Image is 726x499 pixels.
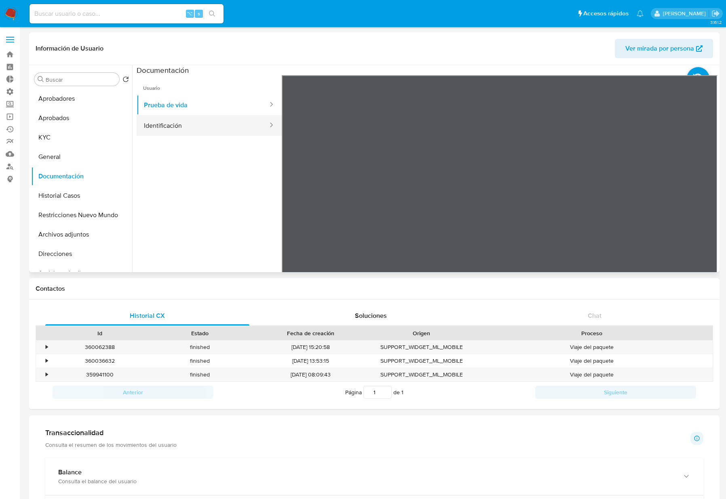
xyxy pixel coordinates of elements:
[371,354,471,368] div: SUPPORT_WIDGET_ML_MOBILE
[583,9,629,18] span: Accesos rápidos
[625,39,694,58] span: Ver mirada por persona
[46,371,48,378] div: •
[711,9,720,18] a: Salir
[401,388,403,396] span: 1
[471,354,713,368] div: Viaje del paquete
[204,8,220,19] button: search-icon
[31,244,132,264] button: Direcciones
[31,264,132,283] button: Anticipos de dinero
[31,186,132,205] button: Historial Casos
[50,340,150,354] div: 360062388
[250,368,372,381] div: [DATE] 08:09:43
[471,368,713,381] div: Viaje del paquete
[50,368,150,381] div: 359941100
[36,285,713,293] h1: Contactos
[50,354,150,368] div: 360036632
[371,368,471,381] div: SUPPORT_WIDGET_ML_MOBILE
[615,39,713,58] button: Ver mirada por persona
[255,329,366,337] div: Fecha de creación
[31,147,132,167] button: General
[150,340,250,354] div: finished
[56,329,144,337] div: Id
[198,10,200,17] span: s
[637,10,644,17] a: Notificaciones
[30,8,224,19] input: Buscar usuario o caso...
[345,386,403,399] span: Página de
[371,340,471,354] div: SUPPORT_WIDGET_ML_MOBILE
[38,76,44,82] button: Buscar
[187,10,193,17] span: ⌥
[477,329,707,337] div: Proceso
[31,89,132,108] button: Aprobadores
[31,167,132,186] button: Documentación
[150,368,250,381] div: finished
[250,354,372,368] div: [DATE] 13:53:15
[46,357,48,365] div: •
[471,340,713,354] div: Viaje del paquete
[130,311,165,320] span: Historial CX
[663,10,709,17] p: jessica.fukman@mercadolibre.com
[31,108,132,128] button: Aprobados
[122,76,129,85] button: Volver al orden por defecto
[150,354,250,368] div: finished
[31,225,132,244] button: Archivos adjuntos
[535,386,696,399] button: Siguiente
[355,311,387,320] span: Soluciones
[46,76,116,83] input: Buscar
[31,128,132,147] button: KYC
[250,340,372,354] div: [DATE] 15:20:58
[588,311,601,320] span: Chat
[156,329,244,337] div: Estado
[377,329,466,337] div: Origen
[36,44,103,53] h1: Información de Usuario
[53,386,213,399] button: Anterior
[46,343,48,351] div: •
[31,205,132,225] button: Restricciones Nuevo Mundo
